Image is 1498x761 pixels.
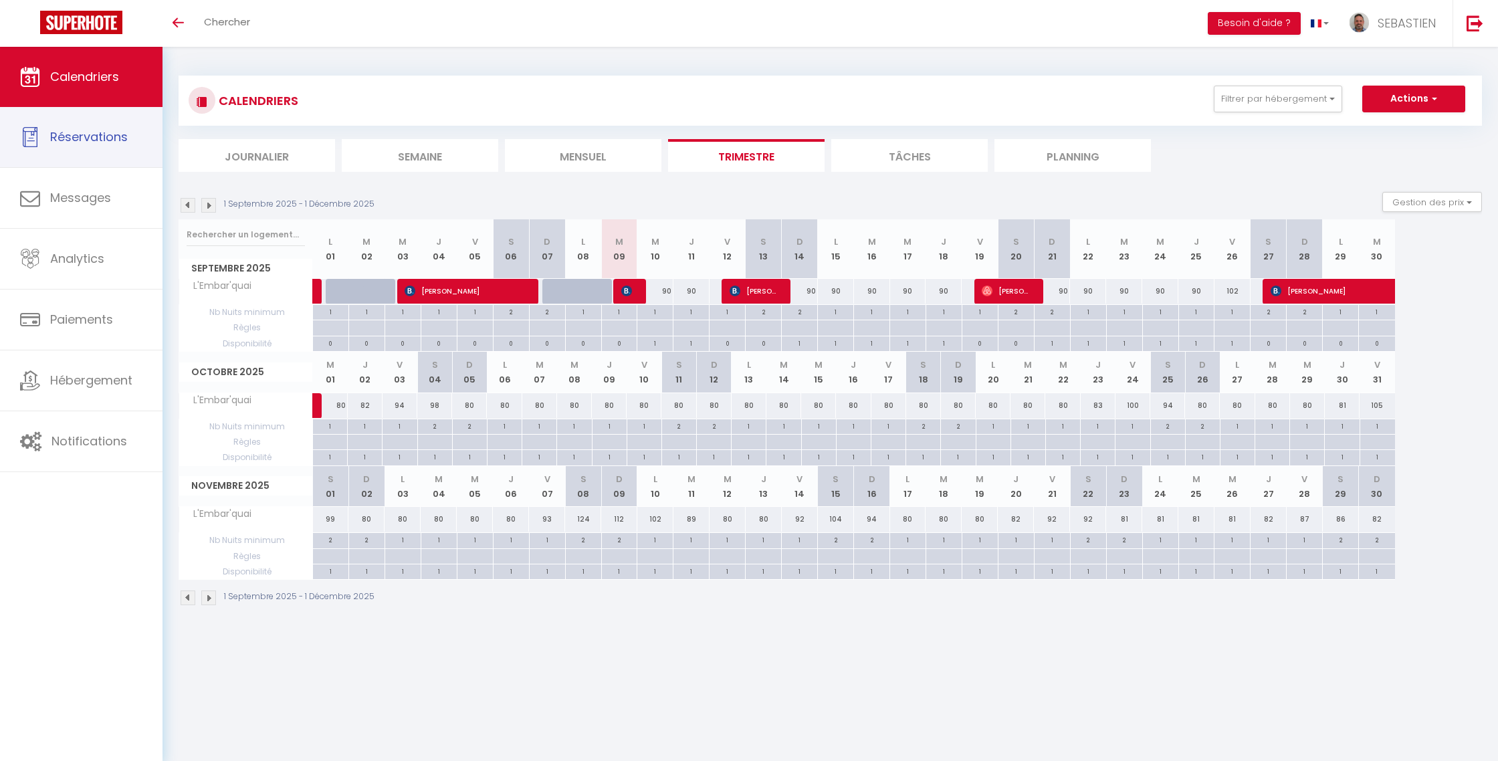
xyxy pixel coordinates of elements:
[607,358,612,371] abbr: J
[1287,336,1322,349] div: 0
[179,435,312,449] span: Règles
[906,419,940,432] div: 2
[1265,235,1271,248] abbr: S
[976,419,1010,432] div: 1
[1120,235,1128,248] abbr: M
[689,235,694,248] abbr: J
[1045,352,1080,393] th: 22
[851,358,856,371] abbr: J
[1049,235,1055,248] abbr: D
[1186,419,1220,432] div: 2
[313,305,348,318] div: 1
[815,358,823,371] abbr: M
[50,68,119,85] span: Calendriers
[982,278,1030,304] span: [PERSON_NAME]
[1059,358,1067,371] abbr: M
[977,235,983,248] abbr: V
[661,352,696,393] th: 11
[962,219,998,279] th: 19
[565,219,601,279] th: 08
[592,393,627,418] div: 80
[782,336,817,349] div: 1
[50,128,128,145] span: Réservations
[1378,15,1436,31] span: SEBASTIEN
[1143,305,1178,318] div: 1
[1214,305,1250,318] div: 1
[998,219,1034,279] th: 20
[1208,12,1301,35] button: Besoin d'aide ?
[1010,352,1045,393] th: 21
[1255,419,1289,432] div: 1
[962,336,998,349] div: 0
[1194,235,1199,248] abbr: J
[505,139,661,172] li: Mensuel
[941,235,946,248] abbr: J
[697,352,732,393] th: 12
[673,279,710,304] div: 90
[637,336,673,349] div: 1
[818,279,854,304] div: 90
[1251,305,1286,318] div: 2
[651,235,659,248] abbr: M
[215,86,298,116] h3: CALENDRIERS
[421,336,457,349] div: 0
[529,219,565,279] th: 07
[871,419,905,432] div: 1
[383,450,417,463] div: 1
[854,305,889,318] div: 1
[348,219,385,279] th: 02
[697,419,731,432] div: 2
[313,219,349,279] th: 01
[1255,393,1290,418] div: 80
[503,358,507,371] abbr: L
[926,336,962,349] div: 1
[890,305,926,318] div: 1
[1382,192,1482,212] button: Gestion des prix
[926,305,962,318] div: 1
[385,336,421,349] div: 0
[457,219,493,279] th: 05
[472,235,478,248] abbr: V
[466,358,473,371] abbr: D
[998,336,1034,349] div: 0
[530,305,565,318] div: 2
[1467,15,1483,31] img: logout
[637,219,673,279] th: 10
[676,358,682,371] abbr: S
[1214,86,1342,112] button: Filtrer par hébergement
[1229,235,1235,248] abbr: V
[1115,393,1150,418] div: 100
[1287,305,1322,318] div: 2
[1070,279,1106,304] div: 90
[1325,419,1359,432] div: 1
[457,336,493,349] div: 0
[487,393,522,418] div: 80
[854,219,890,279] th: 16
[730,278,778,304] span: [PERSON_NAME]
[1374,358,1380,371] abbr: V
[1045,393,1080,418] div: 80
[601,219,637,279] th: 09
[782,219,818,279] th: 14
[732,419,766,432] div: 1
[802,419,836,432] div: 1
[383,352,417,393] th: 03
[602,305,637,318] div: 1
[837,419,871,432] div: 1
[854,336,889,349] div: 1
[1142,219,1178,279] th: 24
[1214,279,1251,304] div: 102
[313,336,348,349] div: 0
[1323,219,1359,279] th: 29
[1035,336,1070,349] div: 1
[1290,419,1324,432] div: 1
[724,235,730,248] abbr: V
[1013,235,1019,248] abbr: S
[1339,235,1343,248] abbr: L
[903,235,912,248] abbr: M
[941,419,975,432] div: 2
[998,305,1034,318] div: 2
[673,305,709,318] div: 1
[1220,352,1255,393] th: 27
[662,419,696,432] div: 2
